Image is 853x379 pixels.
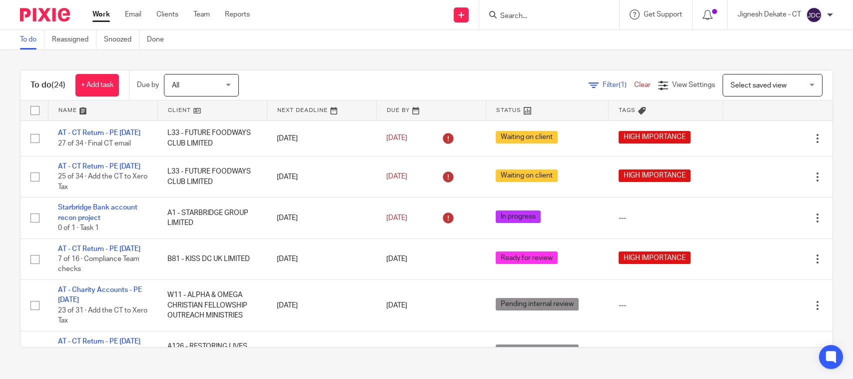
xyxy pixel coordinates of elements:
[267,197,376,238] td: [DATE]
[58,338,140,345] a: AT - CT Return - PE [DATE]
[619,346,713,356] div: ---
[137,80,159,90] p: Due by
[496,210,541,223] span: In progress
[499,12,589,21] input: Search
[30,80,65,90] h1: To do
[92,9,110,19] a: Work
[386,135,407,142] span: [DATE]
[644,11,682,18] span: Get Support
[386,214,407,221] span: [DATE]
[58,255,139,273] span: 7 of 16 · Compliance Team checks
[267,238,376,279] td: [DATE]
[125,9,141,19] a: Email
[496,131,558,143] span: Waiting on client
[619,251,691,264] span: HIGH IMPORTANCE
[619,131,691,143] span: HIGH IMPORTANCE
[58,245,140,252] a: AT - CT Return - PE [DATE]
[634,81,651,88] a: Clear
[672,81,715,88] span: View Settings
[225,9,250,19] a: Reports
[75,74,119,96] a: + Add task
[193,9,210,19] a: Team
[496,169,558,182] span: Waiting on client
[619,81,627,88] span: (1)
[147,30,171,49] a: Done
[619,107,636,113] span: Tags
[738,9,801,19] p: Jignesh Dekate - CT
[58,163,140,170] a: AT - CT Return - PE [DATE]
[496,251,558,264] span: Ready for review
[267,331,376,372] td: [DATE]
[603,81,634,88] span: Filter
[157,156,267,197] td: L33 - FUTURE FOODWAYS CLUB LIMITED
[104,30,139,49] a: Snoozed
[731,82,787,89] span: Select saved view
[386,173,407,180] span: [DATE]
[386,255,407,262] span: [DATE]
[156,9,178,19] a: Clients
[157,120,267,156] td: L33 - FUTURE FOODWAYS CLUB LIMITED
[619,300,713,310] div: ---
[496,344,579,357] span: Pending internal review
[619,169,691,182] span: HIGH IMPORTANCE
[496,298,579,310] span: Pending internal review
[157,280,267,331] td: W11 - ALPHA & OMEGA CHRISTIAN FELLOWSHIP OUTREACH MINISTRIES
[58,173,147,191] span: 25 of 34 · Add the CT to Xero Tax
[806,7,822,23] img: svg%3E
[157,238,267,279] td: B81 - KISS DC UK LIMITED
[619,213,713,223] div: ---
[58,307,147,324] span: 23 of 31 · Add the CT to Xero Tax
[51,81,65,89] span: (24)
[20,8,70,21] img: Pixie
[267,156,376,197] td: [DATE]
[58,224,99,231] span: 0 of 1 · Task 1
[52,30,96,49] a: Reassigned
[58,140,131,147] span: 27 of 34 · Final CT email
[267,280,376,331] td: [DATE]
[157,331,267,372] td: A126 - RESTORING LIVES LTD
[157,197,267,238] td: A1 - STARBRIDGE GROUP LIMITED
[58,286,142,303] a: AT - Charity Accounts - PE [DATE]
[386,302,407,309] span: [DATE]
[172,82,179,89] span: All
[58,129,140,136] a: AT - CT Return - PE [DATE]
[20,30,44,49] a: To do
[58,204,137,221] a: Starbridge Bank account recon project
[267,120,376,156] td: [DATE]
